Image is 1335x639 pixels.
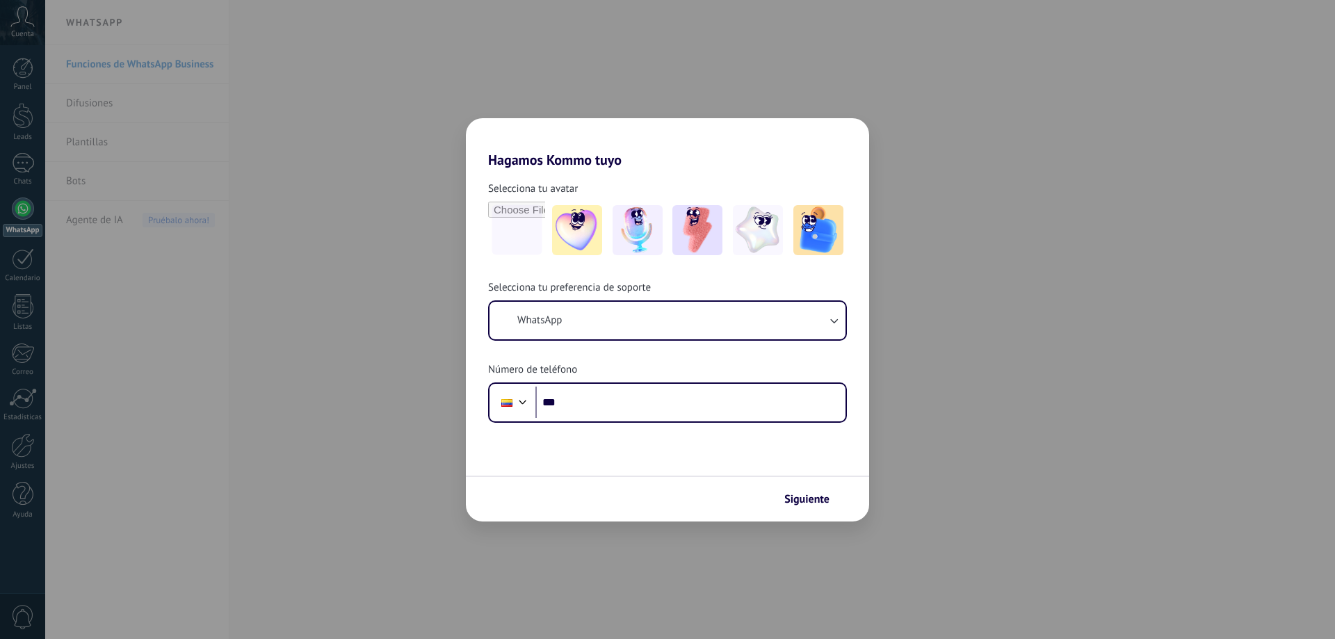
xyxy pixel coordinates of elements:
img: -2.jpeg [613,205,663,255]
span: Selecciona tu preferencia de soporte [488,281,651,295]
span: WhatsApp [517,314,562,327]
span: Número de teléfono [488,363,577,377]
img: -4.jpeg [733,205,783,255]
button: Siguiente [778,487,848,511]
div: Colombia: + 57 [494,388,520,417]
span: Selecciona tu avatar [488,182,578,196]
span: Siguiente [784,494,830,504]
img: -3.jpeg [672,205,722,255]
img: -5.jpeg [793,205,843,255]
h2: Hagamos Kommo tuyo [466,118,869,168]
button: WhatsApp [489,302,845,339]
img: -1.jpeg [552,205,602,255]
